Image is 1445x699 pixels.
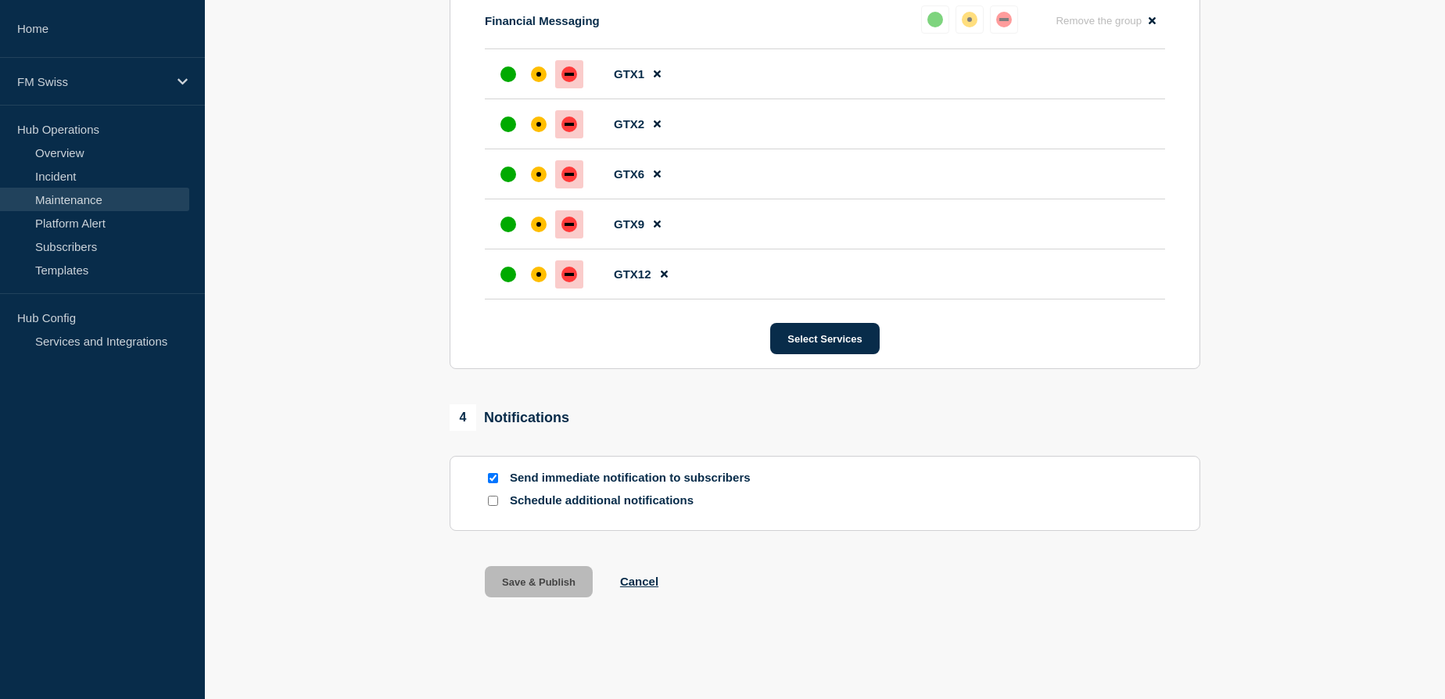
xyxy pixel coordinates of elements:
div: Notifications [450,404,569,431]
button: down [990,5,1018,34]
button: Cancel [620,575,658,588]
button: Select Services [770,323,879,354]
div: affected [531,66,547,82]
span: GTX1 [614,67,644,81]
span: Remove the group [1056,15,1142,27]
span: GTX12 [614,267,651,281]
div: up [927,12,943,27]
div: up [500,217,516,232]
div: up [500,66,516,82]
button: Remove the group [1046,5,1165,36]
div: down [996,12,1012,27]
span: GTX9 [614,217,644,231]
div: up [500,116,516,132]
div: affected [531,217,547,232]
div: affected [531,267,547,282]
div: down [561,167,577,182]
div: down [561,66,577,82]
span: GTX6 [614,167,644,181]
p: Schedule additional notifications [510,493,760,508]
input: Schedule additional notifications [488,496,498,506]
input: Send immediate notification to subscribers [488,473,498,483]
div: down [561,267,577,282]
p: FM Swiss [17,75,167,88]
div: up [500,267,516,282]
div: affected [531,116,547,132]
p: Send immediate notification to subscribers [510,471,760,486]
span: GTX2 [614,117,644,131]
span: 4 [450,404,476,431]
p: Financial Messaging [485,14,600,27]
button: affected [956,5,984,34]
button: up [921,5,949,34]
div: down [561,217,577,232]
div: affected [531,167,547,182]
div: down [561,116,577,132]
div: affected [962,12,977,27]
button: Save & Publish [485,566,593,597]
div: up [500,167,516,182]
